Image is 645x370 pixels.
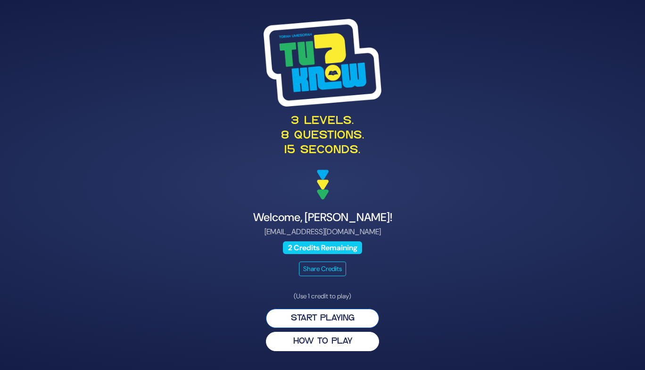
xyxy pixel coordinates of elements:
img: decoration arrows [317,170,329,200]
p: [EMAIL_ADDRESS][DOMAIN_NAME] [92,226,553,238]
button: Share Credits [299,262,346,276]
span: 2 Credits Remaining [283,241,362,254]
p: (Use 1 credit to play) [266,291,379,301]
button: Start Playing [266,309,379,328]
p: 3 levels. 8 questions. 15 seconds. [92,114,553,158]
h4: Welcome, [PERSON_NAME]! [92,211,553,224]
button: HOW TO PLAY [266,332,379,351]
img: Tournament Logo [264,19,381,107]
